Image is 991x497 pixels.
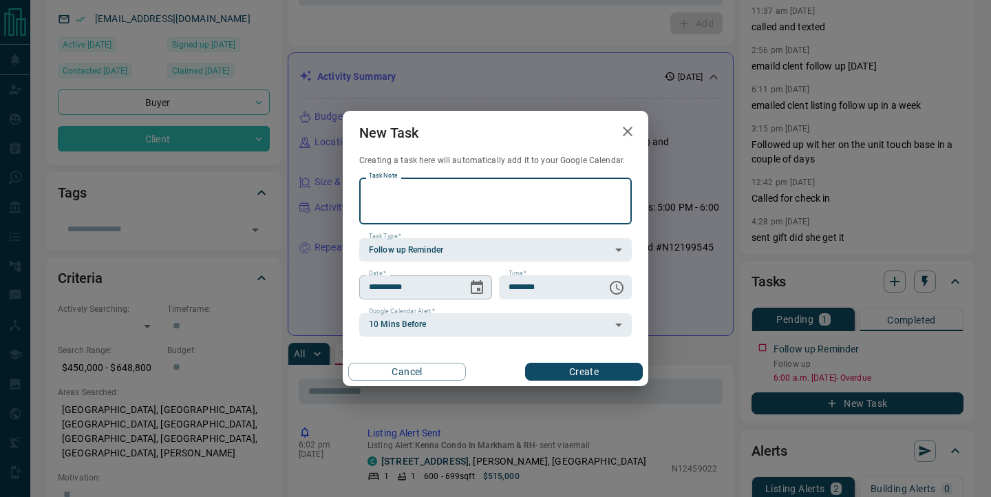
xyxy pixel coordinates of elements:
[359,238,632,262] div: Follow up Reminder
[369,171,397,180] label: Task Note
[359,155,632,167] p: Creating a task here will automatically add it to your Google Calendar.
[348,363,466,381] button: Cancel
[509,269,526,278] label: Time
[369,269,386,278] label: Date
[369,232,401,241] label: Task Type
[359,313,632,337] div: 10 Mins Before
[343,111,435,155] h2: New Task
[463,274,491,302] button: Choose date, selected date is Oct 15, 2025
[525,363,643,381] button: Create
[369,307,435,316] label: Google Calendar Alert
[603,274,630,302] button: Choose time, selected time is 6:00 AM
